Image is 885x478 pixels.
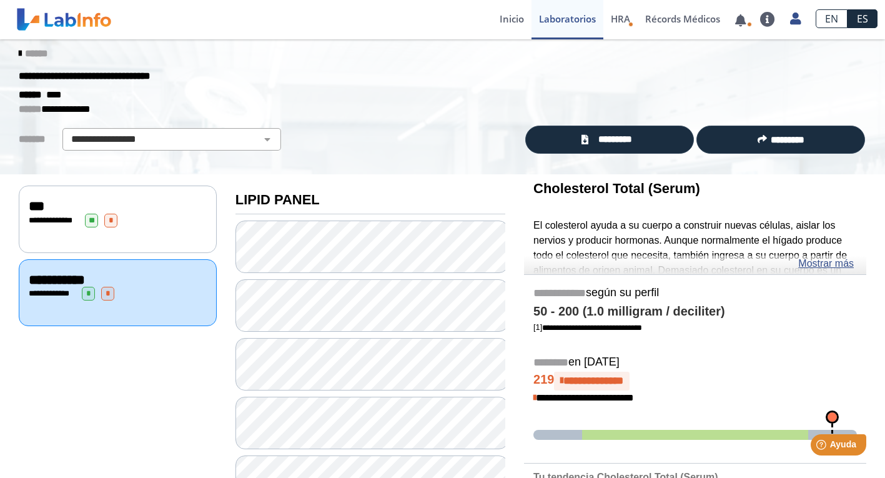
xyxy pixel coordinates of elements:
[774,429,871,464] iframe: Help widget launcher
[611,12,630,25] span: HRA
[848,9,878,28] a: ES
[798,256,854,271] a: Mostrar más
[533,372,857,391] h4: 219
[235,192,320,207] b: LIPID PANEL
[533,322,642,332] a: [1]
[533,218,857,367] p: El colesterol ayuda a su cuerpo a construir nuevas células, aislar los nervios y producir hormona...
[533,356,857,370] h5: en [DATE]
[816,9,848,28] a: EN
[533,181,700,196] b: Cholesterol Total (Serum)
[533,286,857,301] h5: según su perfil
[533,304,857,319] h4: 50 - 200 (1.0 milligram / deciliter)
